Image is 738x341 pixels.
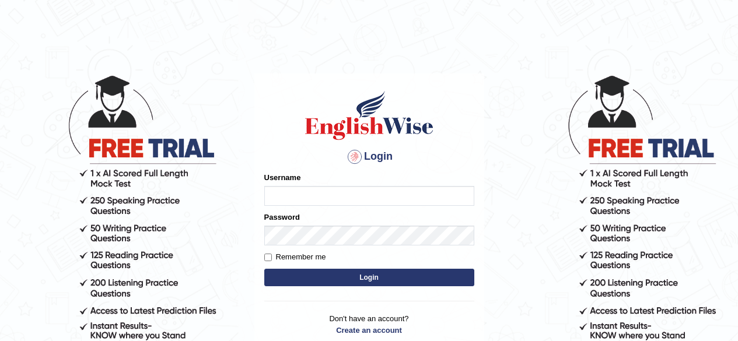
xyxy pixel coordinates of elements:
[264,212,300,223] label: Password
[264,251,326,263] label: Remember me
[264,147,474,166] h4: Login
[303,89,436,142] img: Logo of English Wise sign in for intelligent practice with AI
[264,269,474,286] button: Login
[264,254,272,261] input: Remember me
[264,172,301,183] label: Username
[264,325,474,336] a: Create an account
